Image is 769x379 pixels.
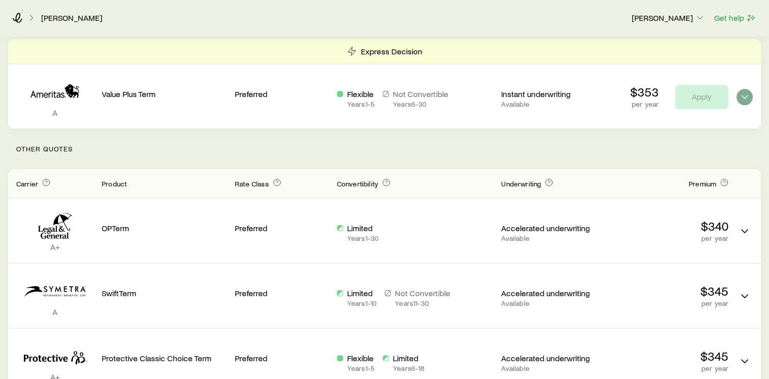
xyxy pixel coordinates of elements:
[501,223,595,233] p: Accelerated underwriting
[632,13,705,23] p: [PERSON_NAME]
[347,353,375,363] p: Flexible
[347,89,375,99] p: Flexible
[501,100,595,108] p: Available
[16,242,94,252] p: A+
[347,223,379,233] p: Limited
[16,179,38,188] span: Carrier
[603,299,728,307] p: per year
[347,364,375,372] p: Years 1 - 5
[501,234,595,242] p: Available
[501,353,595,363] p: Accelerated underwriting
[393,353,424,363] p: Limited
[395,299,450,307] p: Years 11 - 30
[347,299,377,307] p: Years 1 - 10
[393,364,424,372] p: Years 6 - 18
[41,13,103,23] a: [PERSON_NAME]
[501,364,595,372] p: Available
[603,284,728,298] p: $345
[630,100,659,108] p: per year
[102,179,127,188] span: Product
[16,307,94,317] p: A
[337,179,378,188] span: Convertibility
[347,234,379,242] p: Years 1 - 30
[8,39,761,129] div: Term quotes
[395,288,450,298] p: Not Convertible
[102,89,227,99] p: Value Plus Term
[603,364,728,372] p: per year
[235,288,329,298] p: Preferred
[235,179,269,188] span: Rate Class
[501,179,541,188] span: Underwriting
[501,288,595,298] p: Accelerated underwriting
[235,353,329,363] p: Preferred
[714,12,757,24] button: Get help
[235,89,329,99] p: Preferred
[393,100,448,108] p: Years 6 - 30
[675,85,728,109] button: Apply
[689,179,716,188] span: Premium
[16,108,94,118] p: A
[102,353,227,363] p: Protective Classic Choice Term
[8,129,761,169] p: Other Quotes
[631,12,705,24] button: [PERSON_NAME]
[603,219,728,233] p: $340
[603,234,728,242] p: per year
[347,288,377,298] p: Limited
[501,89,595,99] p: Instant underwriting
[235,223,329,233] p: Preferred
[347,100,375,108] p: Years 1 - 5
[501,299,595,307] p: Available
[361,46,422,56] p: Express Decision
[102,288,227,298] p: SwiftTerm
[102,223,227,233] p: OPTerm
[603,349,728,363] p: $345
[630,85,659,99] p: $353
[393,89,448,99] p: Not Convertible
